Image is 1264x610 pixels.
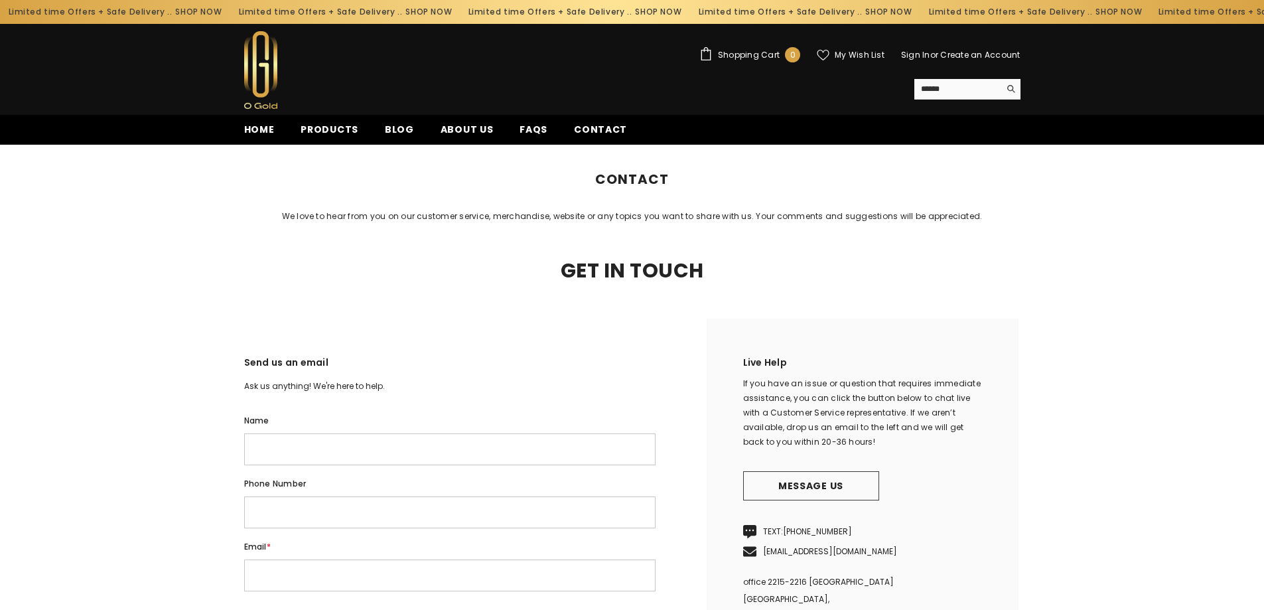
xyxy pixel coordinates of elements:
[817,49,884,61] a: My Wish List
[574,123,627,136] span: Contact
[901,49,930,60] a: Sign In
[234,262,1030,280] h2: Get In Touch
[287,122,372,145] a: Products
[399,5,445,19] a: SHOP NOW
[244,355,656,379] h3: Send us an email
[743,471,879,500] a: Message us
[506,122,561,145] a: FAQs
[223,1,453,23] div: Limited time Offers + Safe Delivery ..
[743,355,982,376] h2: Live Help
[930,49,938,60] span: or
[683,1,913,23] div: Limited time Offers + Safe Delivery ..
[372,122,427,145] a: Blog
[427,122,507,145] a: About us
[628,5,675,19] a: SHOP NOW
[453,1,683,23] div: Limited time Offers + Safe Delivery ..
[244,477,656,491] label: Phone number
[763,546,897,557] a: [EMAIL_ADDRESS][DOMAIN_NAME]
[1088,5,1135,19] a: SHOP NOW
[520,123,547,136] span: FAQs
[699,47,800,62] a: Shopping Cart
[231,122,288,145] a: Home
[634,145,669,159] span: Contact
[244,31,277,109] img: Ogold Shop
[1000,79,1020,99] button: Search
[244,540,656,554] label: Email
[763,526,852,537] span: TEXT:
[913,1,1143,23] div: Limited time Offers + Safe Delivery ..
[835,51,884,59] span: My Wish List
[743,376,982,449] div: If you have an issue or question that requires immediate assistance, you can click the button bel...
[718,51,780,59] span: Shopping Cart
[441,123,494,136] span: About us
[385,123,414,136] span: Blog
[859,5,905,19] a: SHOP NOW
[940,49,1020,60] a: Create an Account
[783,526,852,537] a: [PHONE_NUMBER]
[595,145,619,159] a: Home
[244,379,656,394] p: Ask us anything! We're here to help.
[914,79,1020,100] summary: Search
[790,48,796,62] span: 0
[244,123,275,136] span: Home
[301,123,358,136] span: Products
[561,122,640,145] a: Contact
[244,414,656,428] label: Name
[169,5,215,19] a: SHOP NOW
